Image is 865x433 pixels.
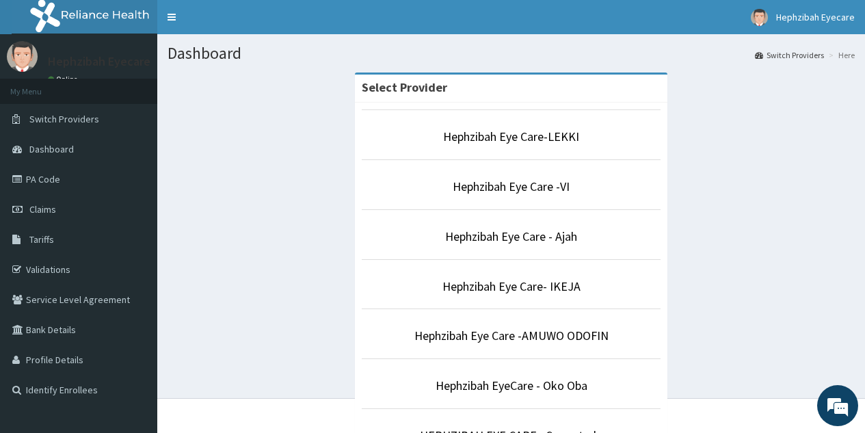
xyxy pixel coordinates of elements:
[825,49,855,61] li: Here
[436,378,587,393] a: Hephzibah EyeCare - Oko Oba
[443,129,579,144] a: Hephzibah Eye Care-LEKKI
[776,11,855,23] span: Hephzibah Eyecare
[751,9,768,26] img: User Image
[29,233,54,246] span: Tariffs
[29,203,56,215] span: Claims
[445,228,577,244] a: Hephzibah Eye Care - Ajah
[362,79,447,95] strong: Select Provider
[755,49,824,61] a: Switch Providers
[29,143,74,155] span: Dashboard
[453,179,570,194] a: Hephzibah Eye Care -VI
[414,328,609,343] a: Hephzibah Eye Care -AMUWO ODOFIN
[48,55,150,68] p: Hephzibah Eyecare
[7,41,38,72] img: User Image
[442,278,581,294] a: Hephzibah Eye Care- IKEJA
[48,75,81,84] a: Online
[29,113,99,125] span: Switch Providers
[168,44,855,62] h1: Dashboard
